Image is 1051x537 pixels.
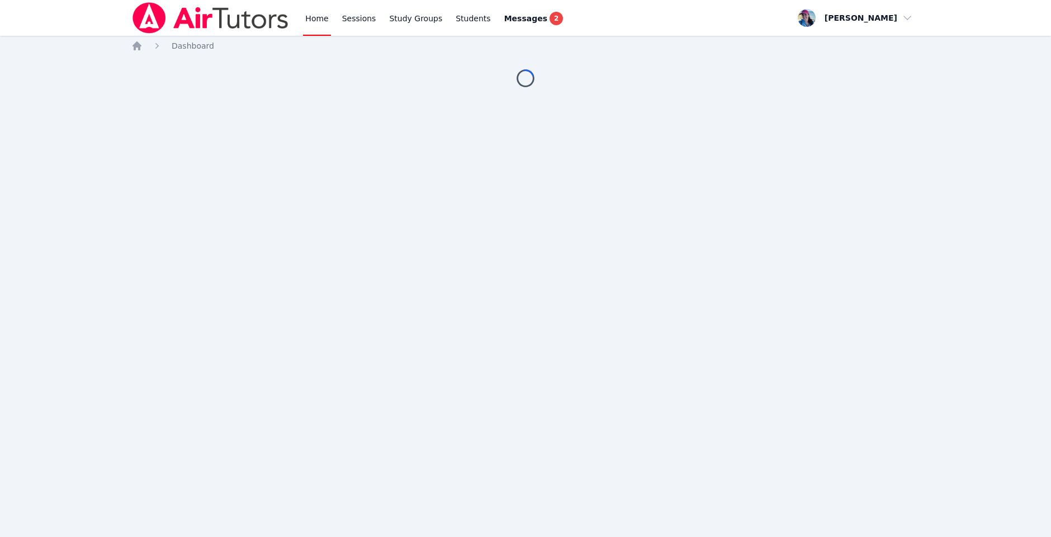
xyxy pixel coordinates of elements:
[172,40,214,51] a: Dashboard
[131,40,920,51] nav: Breadcrumb
[504,13,547,24] span: Messages
[131,2,290,34] img: Air Tutors
[550,12,563,25] span: 2
[172,41,214,50] span: Dashboard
